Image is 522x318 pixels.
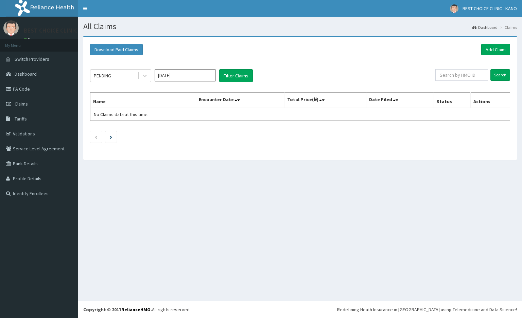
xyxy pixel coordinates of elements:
[337,306,517,313] div: Redefining Heath Insurance in [GEOGRAPHIC_DATA] using Telemedicine and Data Science!
[435,69,488,81] input: Search by HMO ID
[90,44,143,55] button: Download Paid Claims
[472,24,498,30] a: Dashboard
[155,69,216,81] input: Select Month and Year
[83,22,517,31] h1: All Claims
[94,111,149,117] span: No Claims data at this time.
[366,93,434,108] th: Date Filed
[78,301,522,318] footer: All rights reserved.
[3,20,19,36] img: User Image
[110,134,112,140] a: Next page
[450,4,458,13] img: User Image
[434,93,470,108] th: Status
[15,101,28,107] span: Claims
[121,306,151,313] a: RelianceHMO
[94,72,111,79] div: PENDING
[219,69,253,82] button: Filter Claims
[83,306,152,313] strong: Copyright © 2017 .
[481,44,510,55] a: Add Claim
[94,134,98,140] a: Previous page
[15,71,37,77] span: Dashboard
[15,56,49,62] span: Switch Providers
[15,116,27,122] span: Tariffs
[196,93,284,108] th: Encounter Date
[498,24,517,30] li: Claims
[470,93,510,108] th: Actions
[490,69,510,81] input: Search
[284,93,366,108] th: Total Price(₦)
[24,37,40,42] a: Online
[90,93,196,108] th: Name
[24,27,97,34] p: BEST CHOICE CLINIC - KANO
[463,5,517,12] span: BEST CHOICE CLINIC - KANO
